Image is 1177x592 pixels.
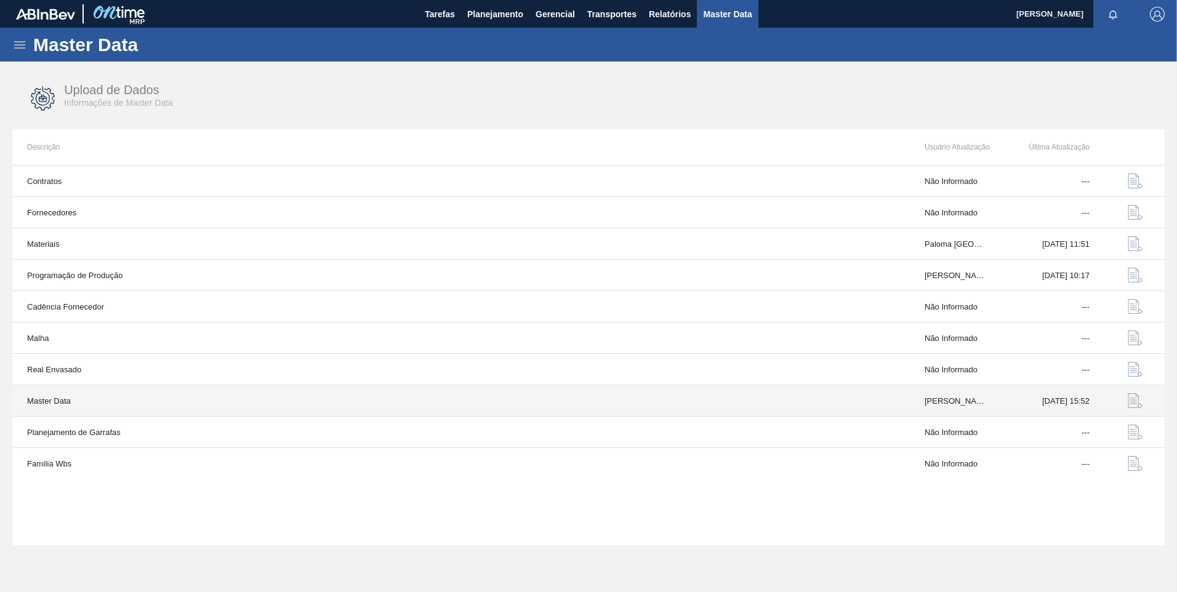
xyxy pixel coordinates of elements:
button: data-upload-icon [1120,229,1150,258]
button: data-upload-icon [1120,449,1150,478]
td: Família Wbs [12,448,910,479]
td: Planejamento de Garrafas [12,417,910,448]
th: Usuário Atualização [910,129,1001,165]
img: data-upload-icon [1128,330,1143,345]
h1: Master Data [33,38,252,52]
td: Não Informado [910,197,1001,228]
span: Transportes [587,7,637,22]
span: Upload de Dados [64,83,159,97]
td: Não Informado [910,354,1001,385]
td: --- [1001,354,1104,385]
th: Descrição [12,129,910,165]
td: --- [1001,448,1104,479]
img: data-upload-icon [1128,174,1143,188]
td: --- [1001,417,1104,448]
td: --- [1001,322,1104,354]
img: data-upload-icon [1128,393,1143,408]
td: Paloma [GEOGRAPHIC_DATA] [910,228,1001,260]
button: data-upload-icon [1120,354,1150,384]
td: Malha [12,322,910,354]
button: Notificações [1093,6,1133,23]
td: Master Data [12,385,910,417]
img: TNhmsLtSVTkK8tSr43FrP2fwEKptu5GPRR3wAAAABJRU5ErkJggg== [16,9,75,20]
img: data-upload-icon [1128,425,1143,439]
td: --- [1001,166,1104,197]
button: data-upload-icon [1120,292,1150,321]
img: data-upload-icon [1128,205,1143,220]
td: Não Informado [910,291,1001,322]
td: [PERSON_NAME] [910,385,1001,417]
td: --- [1001,197,1104,228]
span: Gerencial [536,7,575,22]
button: data-upload-icon [1120,260,1150,290]
span: Tarefas [425,7,455,22]
img: data-upload-icon [1128,456,1143,471]
img: data-upload-icon [1128,236,1143,251]
button: data-upload-icon [1120,166,1150,196]
span: Planejamento [467,7,523,22]
td: Programação de Produção [12,260,910,291]
td: [DATE] 15:52 [1001,385,1104,417]
button: data-upload-icon [1120,386,1150,415]
td: Não Informado [910,166,1001,197]
img: data-upload-icon [1128,268,1143,282]
img: data-upload-icon [1128,362,1143,377]
img: data-upload-icon [1128,299,1143,314]
td: Cadência Fornecedor [12,291,910,322]
td: [DATE] 11:51 [1001,228,1104,260]
td: Não Informado [910,417,1001,448]
span: Master Data [703,7,752,22]
img: Logout [1150,7,1165,22]
button: data-upload-icon [1120,198,1150,227]
span: Relatórios [649,7,691,22]
td: --- [1001,291,1104,322]
td: Fornecedores [12,197,910,228]
td: Materiais [12,228,910,260]
button: data-upload-icon [1120,323,1150,353]
td: Real Envasado [12,354,910,385]
td: Não Informado [910,448,1001,479]
th: Última Atualização [1001,129,1104,165]
td: Não Informado [910,322,1001,354]
td: [PERSON_NAME] [910,260,1001,291]
td: [DATE] 10:17 [1001,260,1104,291]
td: Contratos [12,166,910,197]
button: data-upload-icon [1120,417,1150,447]
span: Informações de Master Data [64,98,173,108]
